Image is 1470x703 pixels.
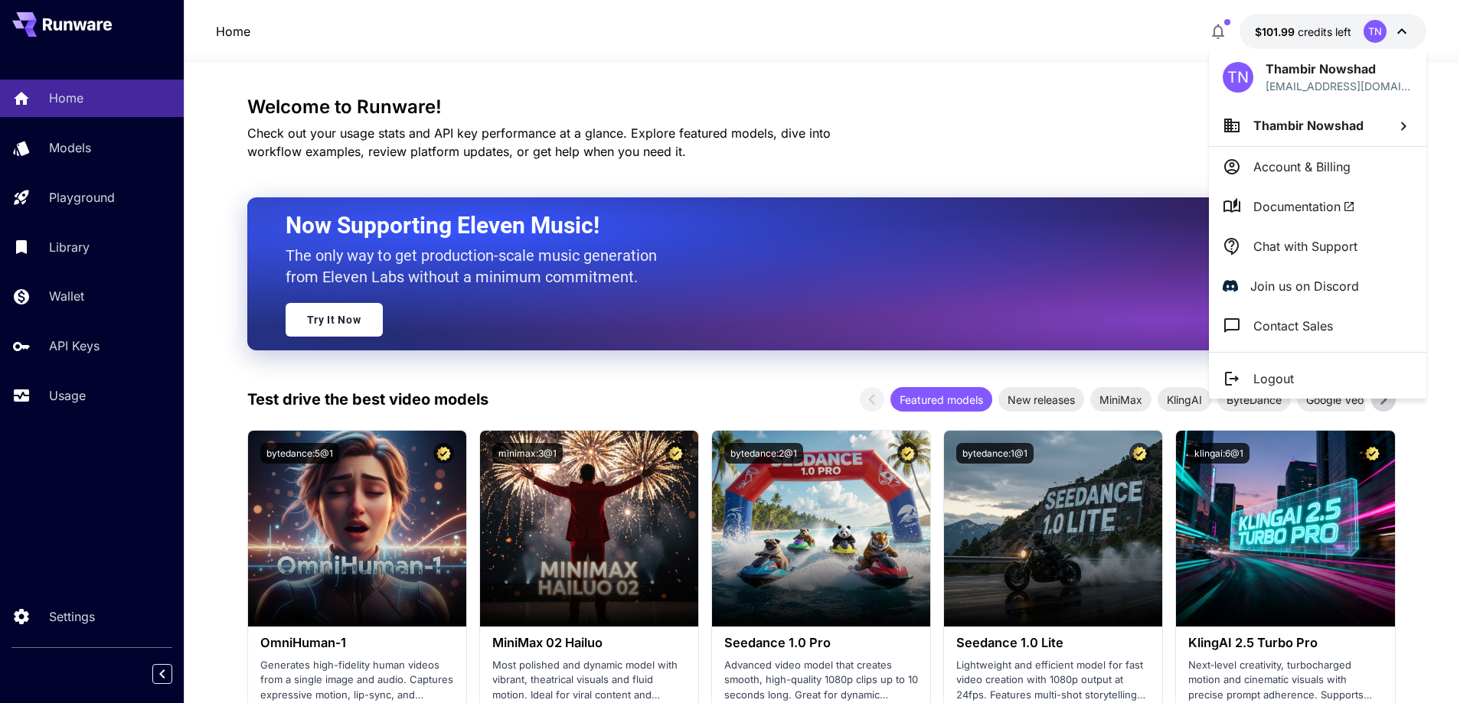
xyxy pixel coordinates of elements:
[1266,60,1413,78] p: Thambir Nowshad
[1253,158,1351,176] p: Account & Billing
[1266,78,1413,94] p: [EMAIL_ADDRESS][DOMAIN_NAME]
[1253,197,1355,216] span: Documentation
[1250,277,1359,295] p: Join us on Discord
[1209,105,1426,146] button: Thambir Nowshad
[1253,317,1333,335] p: Contact Sales
[1223,62,1253,93] div: TN
[1253,237,1357,255] p: Chat with Support
[1253,118,1364,133] span: Thambir Nowshad
[1266,78,1413,94] div: donaldlsmithh@gmail.com
[1253,369,1294,388] p: Logout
